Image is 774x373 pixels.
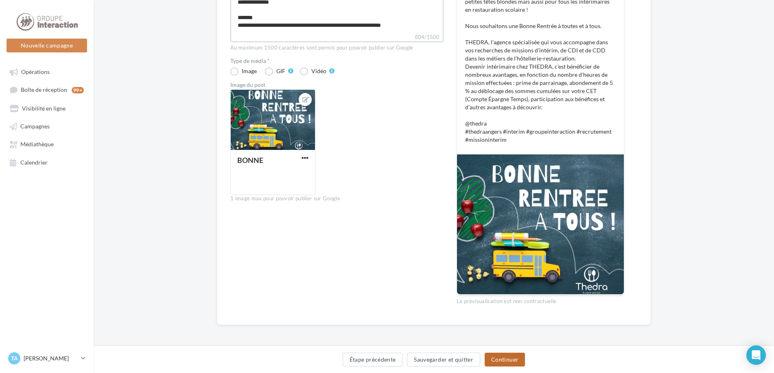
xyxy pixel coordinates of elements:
div: Image du post [230,82,444,88]
span: Campagnes [20,123,50,130]
button: Étape précédente [343,353,403,366]
button: Continuer [485,353,525,366]
span: TA [11,354,18,362]
label: 804/1500 [230,33,444,42]
a: Boîte de réception99+ [5,82,89,97]
a: TA [PERSON_NAME] [7,351,87,366]
div: 1 image max pour pouvoir publier sur Google [230,195,444,202]
p: [PERSON_NAME] [24,354,78,362]
div: Image [242,68,257,74]
div: BONNE [237,156,263,165]
a: Médiathèque [5,137,89,151]
button: Sauvegarder et quitter [407,353,480,366]
span: Médiathèque [20,141,54,148]
span: Calendrier [20,159,48,166]
span: Boîte de réception [21,87,67,93]
div: Open Intercom Messenger [746,345,766,365]
div: La prévisualisation est non-contractuelle [457,295,624,305]
a: Opérations [5,64,89,79]
a: Visibilité en ligne [5,101,89,115]
span: Visibilité en ligne [22,105,66,112]
div: Vidéo [311,68,326,74]
button: Nouvelle campagne [7,39,87,52]
label: Type de média * [230,58,444,64]
a: Campagnes [5,119,89,133]
span: Opérations [21,68,50,75]
div: GIF [276,68,285,74]
div: Au maximum 1500 caractères sont permis pour pouvoir publier sur Google [230,44,444,52]
div: 99+ [72,87,84,93]
a: Calendrier [5,155,89,169]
